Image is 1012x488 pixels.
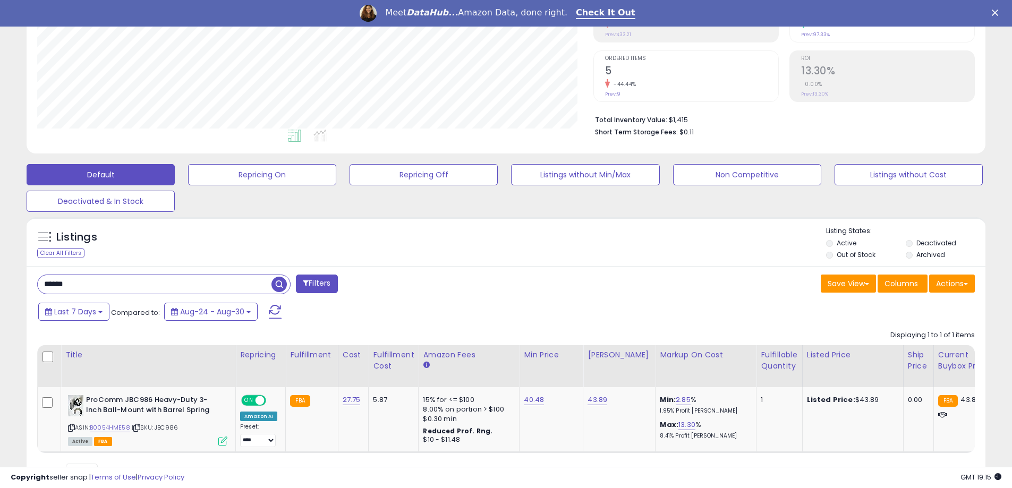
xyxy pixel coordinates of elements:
span: $0.11 [679,127,694,137]
a: 13.30 [678,419,695,430]
small: FBA [938,395,958,407]
small: Prev: 9 [605,91,620,97]
div: $43.89 [807,395,895,405]
p: 1.95% Profit [PERSON_NAME] [660,407,748,415]
h5: Listings [56,230,97,245]
span: 2025-09-7 19:15 GMT [960,472,1001,482]
div: Listed Price [807,349,899,361]
button: Last 7 Days [38,303,109,321]
b: Min: [660,395,676,405]
span: Last 7 Days [54,306,96,317]
span: 43.89 [960,395,980,405]
b: ProComm JBC986 Heavy-Duty 3-Inch Ball-Mount with Barrel Spring [86,395,215,417]
a: B0054HME58 [90,423,130,432]
label: Active [837,238,856,247]
div: 1 [761,395,794,405]
span: ROI [801,56,974,62]
div: Preset: [240,423,277,447]
span: Aug-24 - Aug-30 [180,306,244,317]
b: Reduced Prof. Rng. [423,426,492,435]
div: $0.30 min [423,414,511,424]
img: Profile image for Georgie [360,5,377,22]
div: Amazon Fees [423,349,515,361]
a: Terms of Use [91,472,136,482]
small: Prev: 97.33% [801,31,830,38]
label: Deactivated [916,238,956,247]
div: 5.87 [373,395,410,405]
div: Fulfillment [290,349,333,361]
small: 2.74% [806,21,826,29]
span: All listings currently available for purchase on Amazon [68,437,92,446]
li: $1,415 [595,113,967,125]
button: Actions [929,275,975,293]
div: Fulfillment Cost [373,349,414,372]
small: FBA [290,395,310,407]
b: Max: [660,419,678,430]
span: FBA [94,437,112,446]
div: Title [65,349,231,361]
div: Close [992,10,1002,16]
span: Compared to: [111,307,160,318]
i: DataHub... [406,7,458,18]
a: Privacy Policy [138,472,184,482]
button: Default [27,164,175,185]
button: Non Competitive [673,164,821,185]
button: Listings without Min/Max [511,164,659,185]
small: -44.44% [610,80,636,88]
b: Total Inventory Value: [595,115,667,124]
button: Repricing Off [350,164,498,185]
th: The percentage added to the cost of goods (COGS) that forms the calculator for Min & Max prices. [656,345,756,387]
b: Short Term Storage Fees: [595,127,678,136]
small: Amazon Fees. [423,361,429,370]
img: 410WLbNBlFL._SL40_.jpg [68,395,83,416]
label: Archived [916,250,945,259]
span: | SKU: JBC986 [132,423,178,432]
h2: 5 [605,65,778,79]
button: Filters [296,275,337,293]
div: Amazon AI [240,412,277,421]
div: 8.00% on portion > $100 [423,405,511,414]
div: Current Buybox Price [938,349,993,372]
button: Listings without Cost [835,164,983,185]
span: OFF [265,396,282,405]
a: 43.89 [588,395,607,405]
a: Check It Out [576,7,635,19]
a: 27.75 [343,395,361,405]
span: Columns [885,278,918,289]
div: Clear All Filters [37,248,84,258]
div: Repricing [240,349,281,361]
h2: 13.30% [801,65,974,79]
label: Out of Stock [837,250,875,259]
div: Displaying 1 to 1 of 1 items [890,330,975,340]
div: Meet Amazon Data, done right. [385,7,567,18]
div: % [660,420,748,440]
button: Deactivated & In Stock [27,191,175,212]
div: Ship Price [908,349,929,372]
button: Columns [878,275,928,293]
span: Ordered Items [605,56,778,62]
a: 2.85 [676,395,691,405]
div: Min Price [524,349,579,361]
div: $10 - $11.48 [423,435,511,444]
div: % [660,395,748,415]
strong: Copyright [11,472,49,482]
button: Aug-24 - Aug-30 [164,303,258,321]
p: 8.41% Profit [PERSON_NAME] [660,432,748,440]
a: 40.48 [524,395,544,405]
button: Save View [821,275,876,293]
div: ASIN: [68,395,227,444]
div: seller snap | | [11,473,184,483]
span: ON [242,396,256,405]
p: Listing States: [826,226,985,236]
div: Cost [343,349,364,361]
div: 0.00 [908,395,925,405]
div: 15% for <= $100 [423,395,511,405]
small: -44.44% [610,21,636,29]
small: Prev: $33.21 [605,31,631,38]
b: Listed Price: [807,395,855,405]
div: [PERSON_NAME] [588,349,651,361]
div: Markup on Cost [660,349,752,361]
button: Repricing On [188,164,336,185]
small: 0.00% [801,80,822,88]
small: Prev: 13.30% [801,91,828,97]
